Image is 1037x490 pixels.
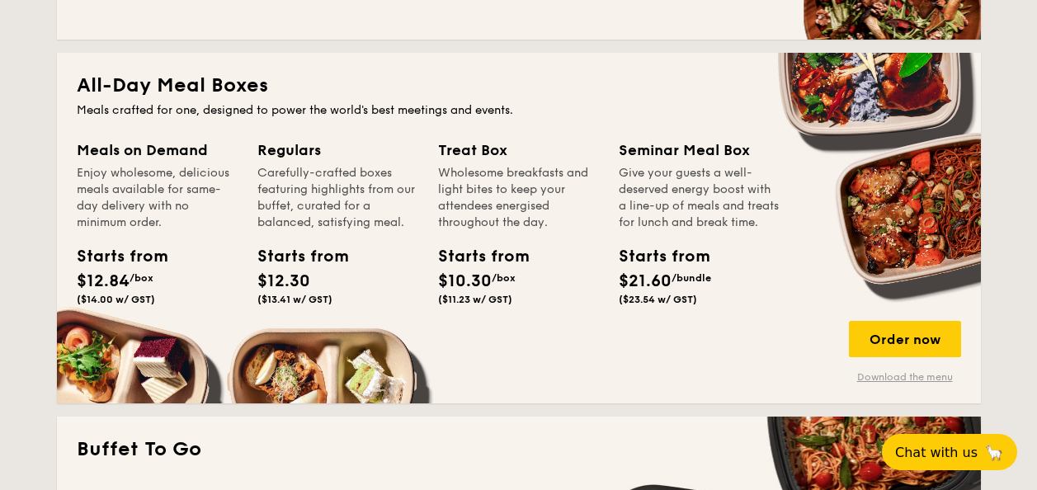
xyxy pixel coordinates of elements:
[619,165,780,231] div: Give your guests a well-deserved energy boost with a line-up of meals and treats for lunch and br...
[672,272,711,284] span: /bundle
[849,370,961,384] a: Download the menu
[130,272,153,284] span: /box
[257,244,332,269] div: Starts from
[438,244,512,269] div: Starts from
[257,139,418,162] div: Regulars
[882,434,1017,470] button: Chat with us🦙
[77,102,961,119] div: Meals crafted for one, designed to power the world's best meetings and events.
[257,294,332,305] span: ($13.41 w/ GST)
[492,272,516,284] span: /box
[438,139,599,162] div: Treat Box
[849,321,961,357] div: Order now
[984,443,1004,462] span: 🦙
[895,445,978,460] span: Chat with us
[77,139,238,162] div: Meals on Demand
[77,73,961,99] h2: All-Day Meal Boxes
[619,271,672,291] span: $21.60
[438,165,599,231] div: Wholesome breakfasts and light bites to keep your attendees energised throughout the day.
[77,294,155,305] span: ($14.00 w/ GST)
[619,139,780,162] div: Seminar Meal Box
[438,271,492,291] span: $10.30
[438,294,512,305] span: ($11.23 w/ GST)
[257,165,418,231] div: Carefully-crafted boxes featuring highlights from our buffet, curated for a balanced, satisfying ...
[257,271,310,291] span: $12.30
[619,294,697,305] span: ($23.54 w/ GST)
[77,244,151,269] div: Starts from
[77,436,961,463] h2: Buffet To Go
[619,244,693,269] div: Starts from
[77,271,130,291] span: $12.84
[77,165,238,231] div: Enjoy wholesome, delicious meals available for same-day delivery with no minimum order.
